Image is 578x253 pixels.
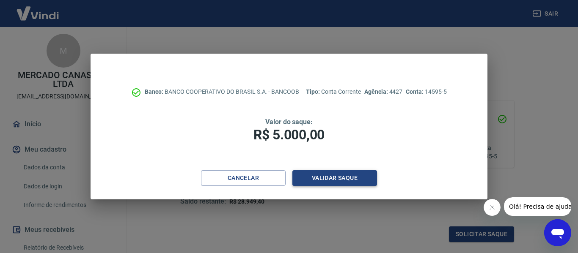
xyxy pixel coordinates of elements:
[145,88,165,95] span: Banco:
[364,87,402,96] p: 4427
[544,219,571,246] iframe: Botão para abrir a janela de mensagens
[364,88,389,95] span: Agência:
[292,170,377,186] button: Validar saque
[406,88,425,95] span: Conta:
[201,170,286,186] button: Cancelar
[504,197,571,216] iframe: Mensagem da empresa
[253,127,325,143] span: R$ 5.000,00
[484,199,501,216] iframe: Fechar mensagem
[406,87,446,96] p: 14595-5
[145,87,299,96] p: BANCO COOPERATIVO DO BRASIL S.A. - BANCOOB
[265,118,313,126] span: Valor do saque:
[306,87,361,96] p: Conta Corrente
[306,88,321,95] span: Tipo:
[5,6,71,13] span: Olá! Precisa de ajuda?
